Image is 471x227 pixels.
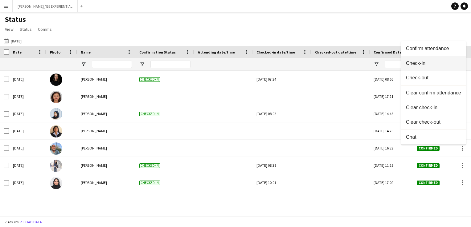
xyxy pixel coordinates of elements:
button: Clear confirm attendance [401,86,466,100]
button: Check-in [401,56,466,71]
button: Chat [401,130,466,145]
button: Check-out [401,71,466,86]
span: Check-out [406,75,461,81]
span: Clear check-in [406,105,461,110]
span: Clear check-out [406,120,461,125]
span: Check-in [406,61,461,66]
span: Confirm attendance [406,46,461,51]
button: Clear check-in [401,100,466,115]
button: Confirm attendance [401,41,466,56]
span: Clear confirm attendance [406,90,461,96]
button: Clear check-out [401,115,466,130]
span: Chat [406,134,461,140]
